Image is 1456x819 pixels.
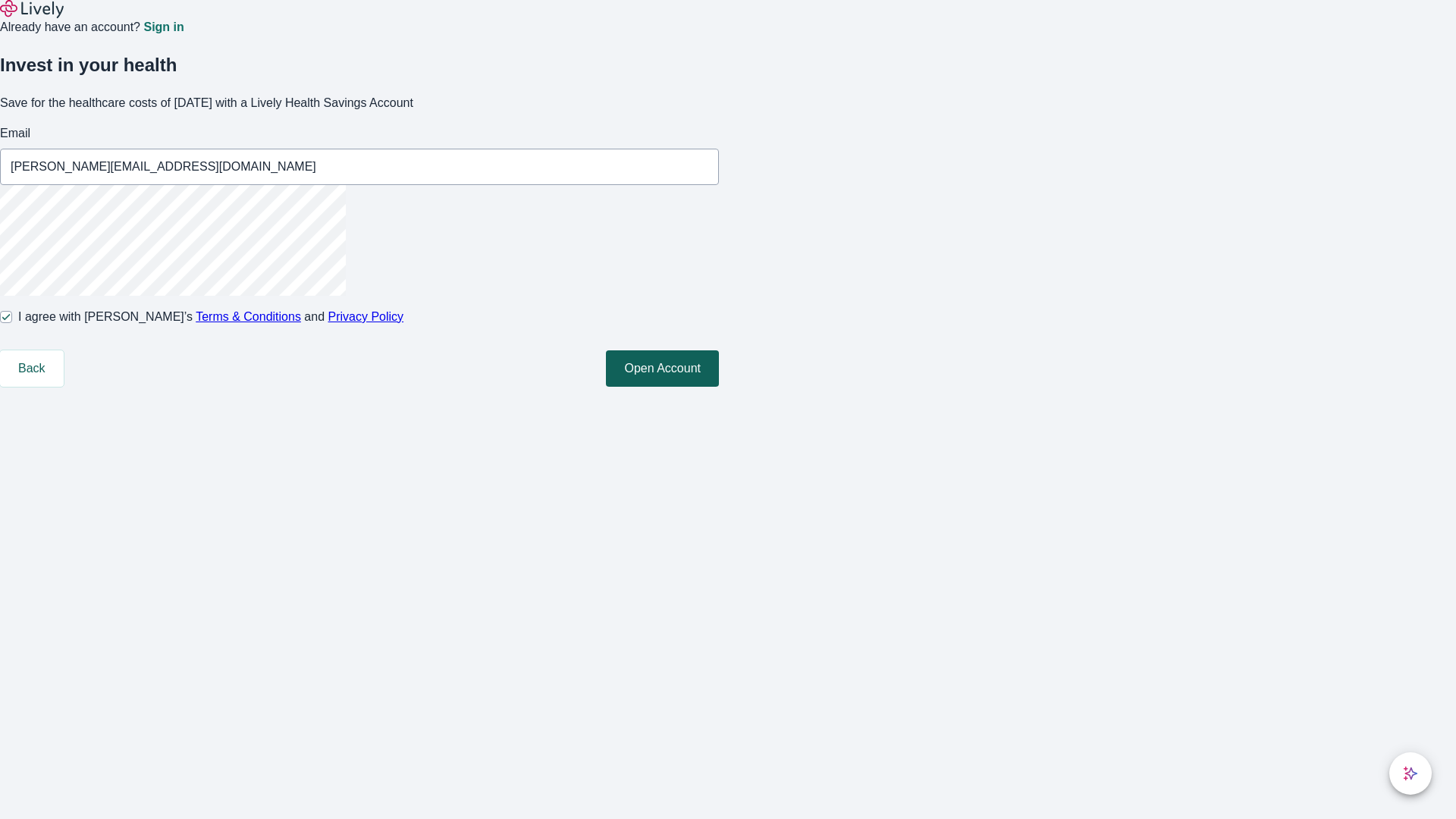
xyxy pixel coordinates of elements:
[18,308,403,326] span: I agree with [PERSON_NAME]’s and
[143,21,184,33] a: Sign in
[1389,752,1432,795] button: chat
[196,310,301,323] a: Terms & Conditions
[328,310,404,323] a: Privacy Policy
[1403,766,1418,781] svg: Lively AI Assistant
[606,350,719,387] button: Open Account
